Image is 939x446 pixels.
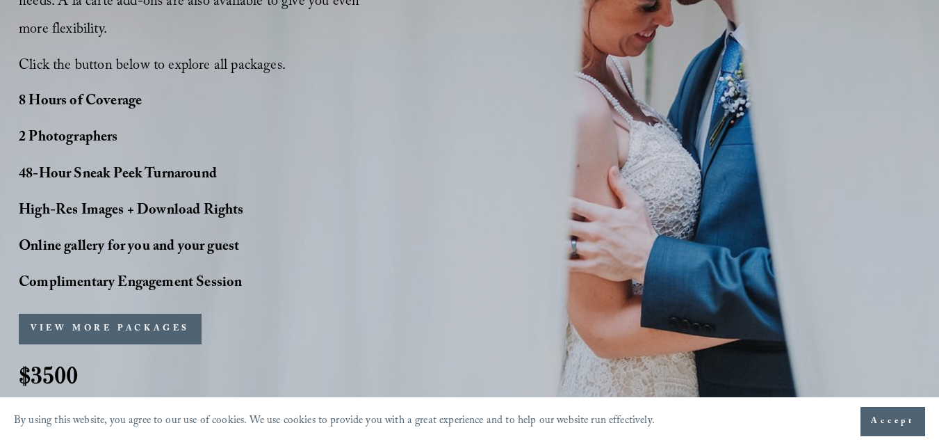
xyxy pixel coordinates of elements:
[860,407,925,436] button: Accept
[19,55,286,79] span: Click the button below to explore all packages.
[19,272,242,296] strong: Complimentary Engagement Session
[19,164,217,187] strong: 48-Hour Sneak Peek Turnaround
[19,90,142,114] strong: 8 Hours of Coverage
[19,236,239,260] strong: Online gallery for you and your guest
[14,411,655,432] p: By using this website, you agree to our use of cookies. We use cookies to provide you with a grea...
[19,360,78,390] strong: $3500
[19,127,118,150] strong: 2 Photographers
[19,314,202,344] button: VIEW MORE PACKAGES
[871,415,915,429] span: Accept
[19,200,244,223] strong: High-Res Images + Download Rights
